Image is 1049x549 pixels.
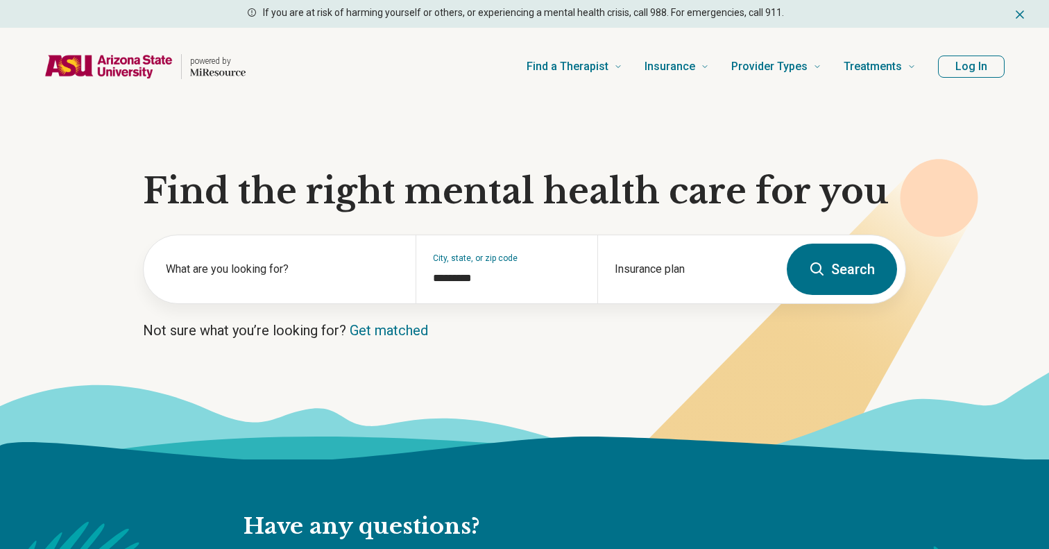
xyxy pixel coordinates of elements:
[166,261,399,278] label: What are you looking for?
[1013,6,1027,22] button: Dismiss
[527,57,608,76] span: Find a Therapist
[645,39,709,94] a: Insurance
[731,57,808,76] span: Provider Types
[244,512,773,541] h2: Have any questions?
[787,244,897,295] button: Search
[938,56,1005,78] button: Log In
[263,6,784,20] p: If you are at risk of harming yourself or others, or experiencing a mental health crisis, call 98...
[844,39,916,94] a: Treatments
[143,321,906,340] p: Not sure what you’re looking for?
[44,44,246,89] a: Home page
[143,171,906,212] h1: Find the right mental health care for you
[844,57,902,76] span: Treatments
[527,39,622,94] a: Find a Therapist
[190,56,246,67] p: powered by
[731,39,821,94] a: Provider Types
[645,57,695,76] span: Insurance
[350,322,428,339] a: Get matched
